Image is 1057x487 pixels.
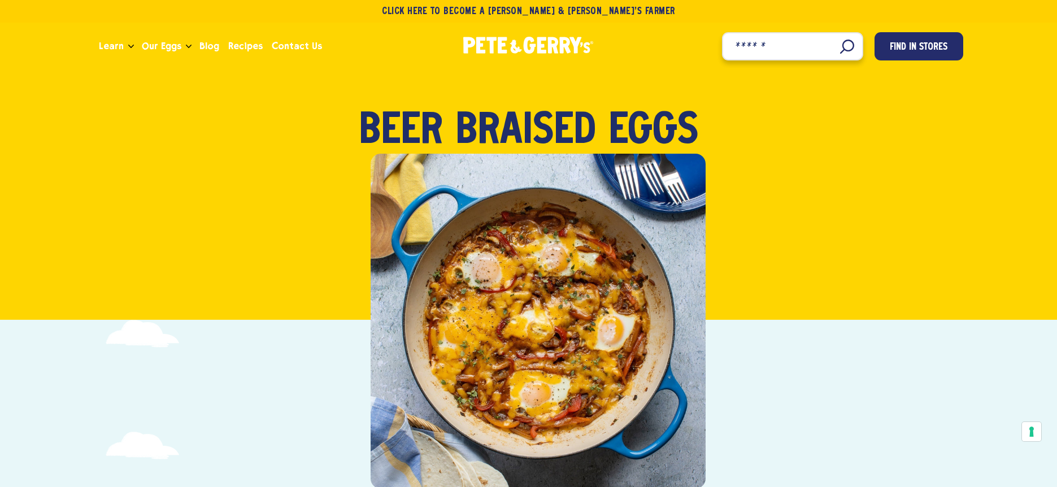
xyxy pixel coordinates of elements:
[186,45,192,49] button: Open the dropdown menu for Our Eggs
[722,32,863,60] input: Search
[128,45,134,49] button: Open the dropdown menu for Learn
[272,39,322,53] span: Contact Us
[224,31,267,62] a: Recipes
[94,31,128,62] a: Learn
[199,39,219,53] span: Blog
[890,40,947,55] span: Find in Stores
[608,114,698,149] span: Eggs
[359,114,443,149] span: Beer
[1022,422,1041,441] button: Your consent preferences for tracking technologies
[142,39,181,53] span: Our Eggs
[195,31,224,62] a: Blog
[267,31,327,62] a: Contact Us
[228,39,263,53] span: Recipes
[137,31,186,62] a: Our Eggs
[875,32,963,60] a: Find in Stores
[99,39,124,53] span: Learn
[455,114,596,149] span: Braised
